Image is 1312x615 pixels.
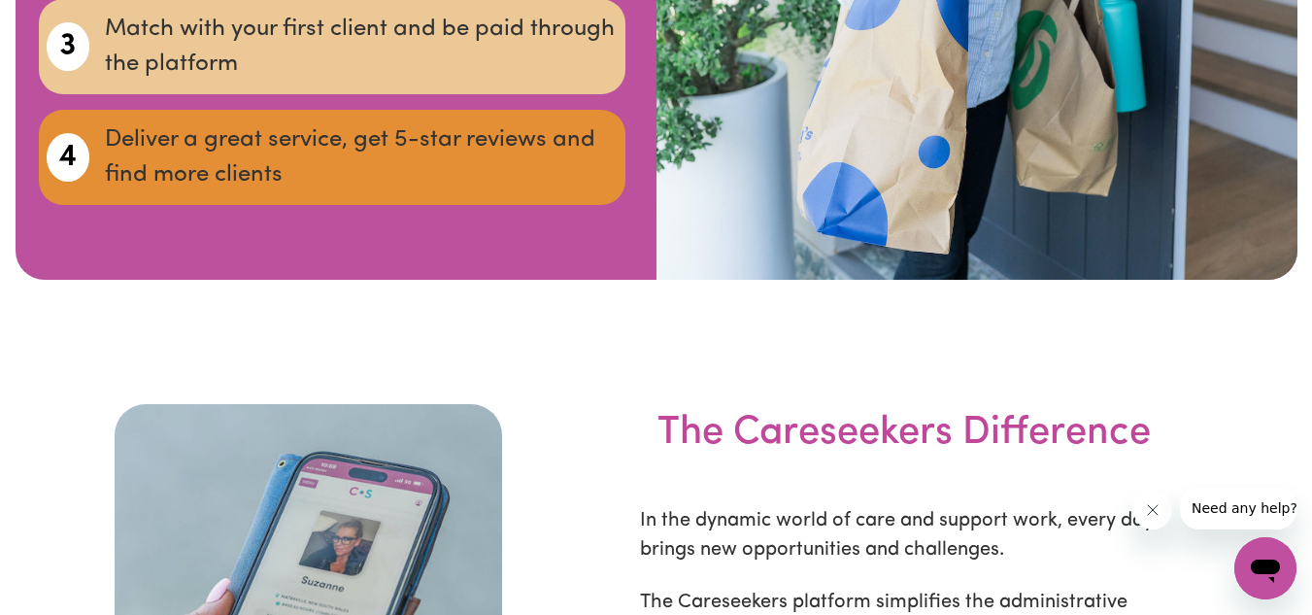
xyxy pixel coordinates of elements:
span: Need any help? [12,14,118,29]
p: In the dynamic world of care and support work, every day brings new opportunities and challenges. [640,506,1168,564]
iframe: Close message [1133,491,1172,530]
p: Match with your first client and be paid through the platform [105,12,617,82]
h3: The Careseekers Difference [657,408,1151,506]
span: 3 [59,23,76,70]
iframe: Button to launch messaging window [1234,537,1296,599]
span: 4 [58,134,77,181]
iframe: Message from company [1180,487,1296,530]
p: Deliver a great service, get 5-star reviews and find more clients [105,122,617,192]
